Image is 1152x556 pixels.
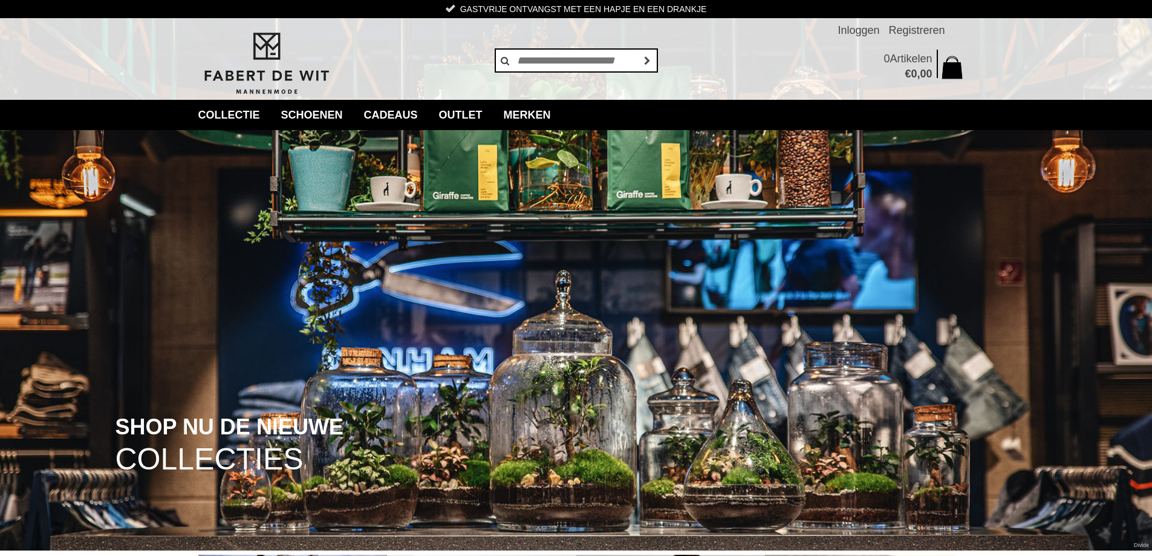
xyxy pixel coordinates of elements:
span: Artikelen [890,53,932,65]
span: , [917,68,920,80]
img: Fabert de Wit [198,31,334,96]
span: 00 [920,68,932,80]
span: € [905,68,911,80]
a: Registreren [888,18,945,42]
span: SHOP NU DE NIEUWE [116,416,343,439]
a: Outlet [430,100,492,130]
span: 0 [911,68,917,80]
a: collectie [189,100,269,130]
a: Schoenen [272,100,352,130]
a: Divide [1134,538,1149,553]
span: COLLECTIES [116,444,304,475]
a: Cadeaus [355,100,427,130]
a: Merken [495,100,560,130]
span: 0 [884,53,890,65]
a: Inloggen [838,18,879,42]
